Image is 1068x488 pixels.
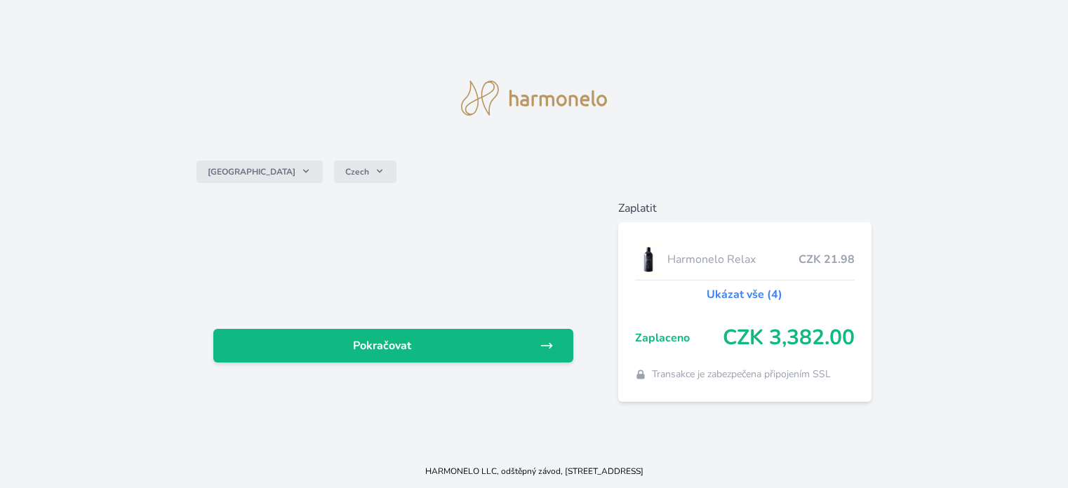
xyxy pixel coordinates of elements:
[213,329,573,362] a: Pokračovat
[635,330,723,346] span: Zaplaceno
[667,251,799,268] span: Harmonelo Relax
[208,166,295,177] span: [GEOGRAPHIC_DATA]
[196,161,323,183] button: [GEOGRAPHIC_DATA]
[707,286,782,303] a: Ukázat vše (4)
[225,337,540,354] span: Pokračovat
[345,166,369,177] span: Czech
[652,367,831,381] span: Transakce je zabezpečena připojením SSL
[635,242,662,277] img: CLEAN_RELAX_se_stinem_x-lo.jpg
[334,161,396,183] button: Czech
[461,81,607,116] img: logo.svg
[618,200,872,217] h6: Zaplatit
[799,251,855,268] span: CZK 21.98
[723,325,855,351] span: CZK 3,382.00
